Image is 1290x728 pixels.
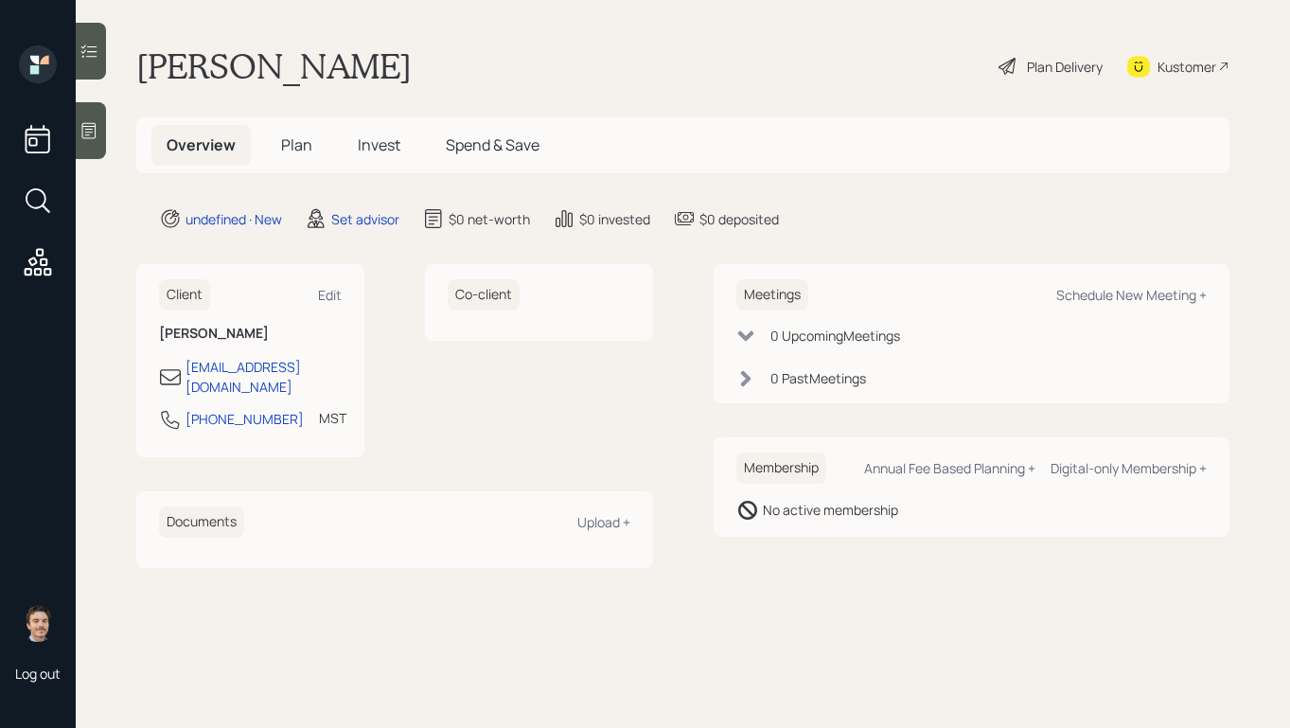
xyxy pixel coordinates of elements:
[577,513,630,531] div: Upload +
[1051,459,1207,477] div: Digital-only Membership +
[19,604,57,642] img: robby-grisanti-headshot.png
[186,357,342,397] div: [EMAIL_ADDRESS][DOMAIN_NAME]
[1157,57,1216,77] div: Kustomer
[449,209,530,229] div: $0 net-worth
[736,279,808,311] h6: Meetings
[1056,286,1207,304] div: Schedule New Meeting +
[186,409,304,429] div: [PHONE_NUMBER]
[446,134,539,155] span: Spend & Save
[15,665,61,683] div: Log out
[331,209,399,229] div: Set advisor
[699,209,779,229] div: $0 deposited
[136,45,412,87] h1: [PERSON_NAME]
[319,408,346,428] div: MST
[1027,57,1103,77] div: Plan Delivery
[159,326,342,342] h6: [PERSON_NAME]
[736,453,826,484] h6: Membership
[770,368,866,388] div: 0 Past Meeting s
[358,134,400,155] span: Invest
[159,506,244,538] h6: Documents
[318,286,342,304] div: Edit
[763,500,898,520] div: No active membership
[579,209,650,229] div: $0 invested
[186,209,282,229] div: undefined · New
[864,459,1035,477] div: Annual Fee Based Planning +
[159,279,210,311] h6: Client
[167,134,236,155] span: Overview
[448,279,520,311] h6: Co-client
[770,326,900,346] div: 0 Upcoming Meeting s
[281,134,312,155] span: Plan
